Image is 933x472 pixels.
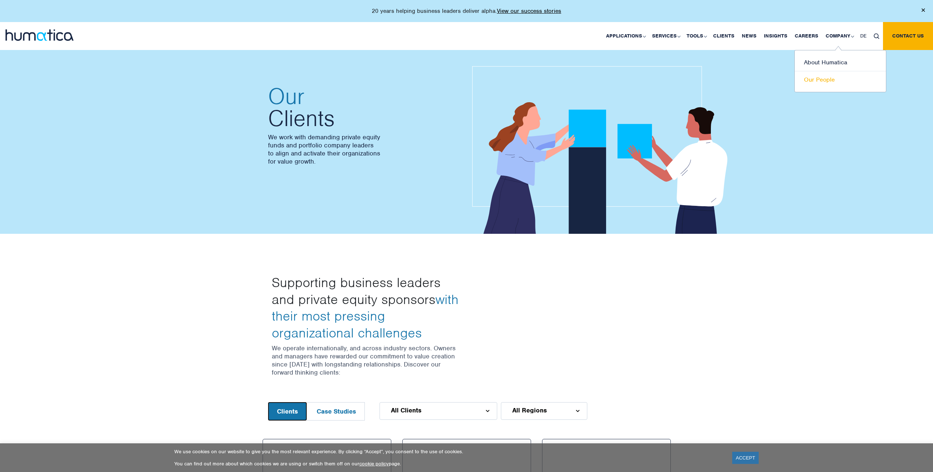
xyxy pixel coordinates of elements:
a: ACCEPT [732,452,759,464]
a: DE [857,22,870,50]
a: About Humatica [795,54,886,71]
span: DE [860,33,866,39]
a: Tools [683,22,709,50]
a: View our success stories [497,7,561,15]
a: Our People [795,71,886,88]
a: Services [648,22,683,50]
a: Applications [602,22,648,50]
p: We work with demanding private equity funds and portfolio company leaders to align and activate t... [268,133,459,165]
a: Clients [709,22,738,50]
span: with their most pressing organizational challenges [272,291,459,341]
span: All Clients [391,407,421,413]
a: cookie policy [359,461,389,467]
a: News [738,22,760,50]
img: logo [6,29,74,41]
button: Case Studies [308,403,364,420]
img: about_banner1 [472,66,737,235]
span: Our [268,85,459,107]
a: Insights [760,22,791,50]
img: search_icon [874,33,879,39]
a: Contact us [883,22,933,50]
a: Careers [791,22,822,50]
p: We use cookies on our website to give you the most relevant experience. By clicking “Accept”, you... [174,448,723,455]
h2: Clients [268,85,459,129]
button: Clients [268,403,306,420]
img: d_arroww [486,410,489,412]
p: 20 years helping business leaders deliver alpha. [372,7,561,15]
p: You can find out more about which cookies we are using or switch them off on our page. [174,461,723,467]
a: Company [822,22,857,50]
span: All Regions [512,407,547,413]
img: d_arroww [576,410,579,412]
h3: Supporting business leaders and private equity sponsors [272,274,461,341]
p: We operate internationally, and across industry sectors. Owners and managers have rewarded our co... [272,344,461,376]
